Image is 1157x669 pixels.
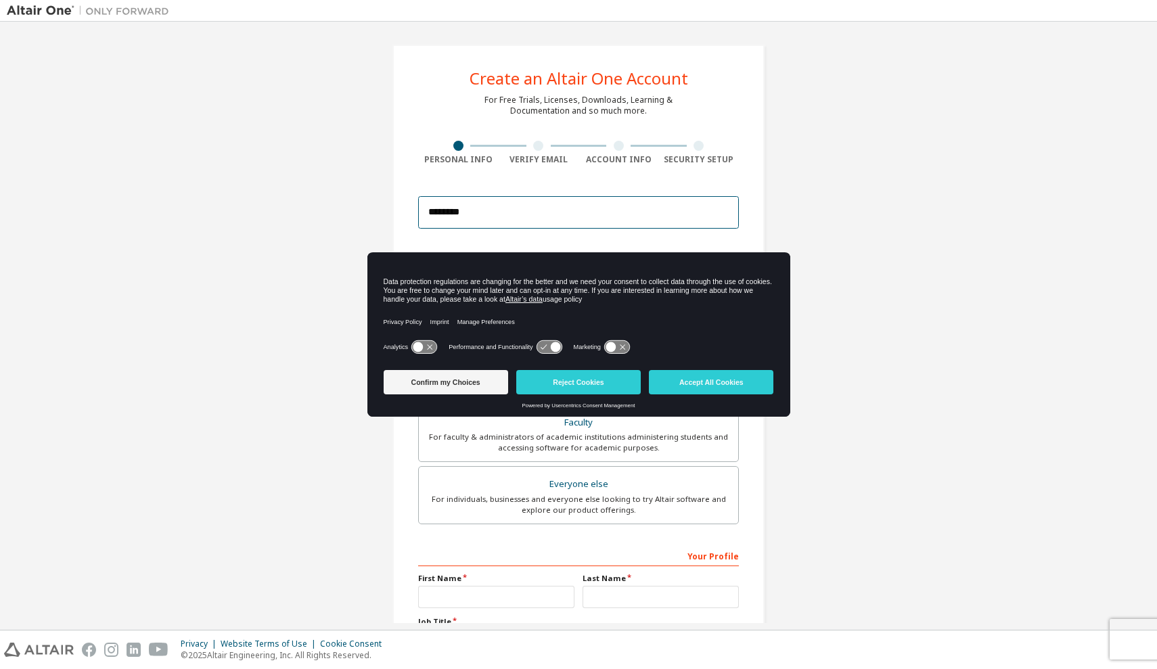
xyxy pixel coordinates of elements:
[427,475,730,494] div: Everyone else
[320,639,390,649] div: Cookie Consent
[583,573,739,584] label: Last Name
[470,70,688,87] div: Create an Altair One Account
[181,639,221,649] div: Privacy
[104,643,118,657] img: instagram.svg
[4,643,74,657] img: altair_logo.svg
[659,154,740,165] div: Security Setup
[427,413,730,432] div: Faculty
[418,616,739,627] label: Job Title
[484,95,673,116] div: For Free Trials, Licenses, Downloads, Learning & Documentation and so much more.
[427,494,730,515] div: For individuals, businesses and everyone else looking to try Altair software and explore our prod...
[499,154,579,165] div: Verify Email
[418,573,574,584] label: First Name
[7,4,176,18] img: Altair One
[181,649,390,661] p: © 2025 Altair Engineering, Inc. All Rights Reserved.
[82,643,96,657] img: facebook.svg
[149,643,168,657] img: youtube.svg
[427,432,730,453] div: For faculty & administrators of academic institutions administering students and accessing softwa...
[418,545,739,566] div: Your Profile
[127,643,141,657] img: linkedin.svg
[418,244,739,265] div: Account Type
[578,154,659,165] div: Account Info
[418,154,499,165] div: Personal Info
[221,639,320,649] div: Website Terms of Use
